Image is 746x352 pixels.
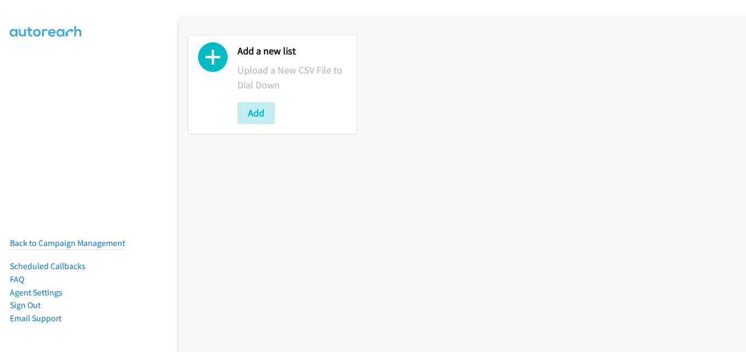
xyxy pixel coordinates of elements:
[10,313,61,323] a: Email Support
[10,238,125,248] a: Back to Campaign Management
[10,300,41,310] a: Sign Out
[10,274,24,284] a: FAQ
[10,287,63,298] a: Agent Settings
[238,63,347,92] p: Upload a New CSV File to Dial Down
[238,45,347,58] h2: Add a new list
[10,261,86,271] a: Scheduled Callbacks
[238,102,275,124] button: Add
